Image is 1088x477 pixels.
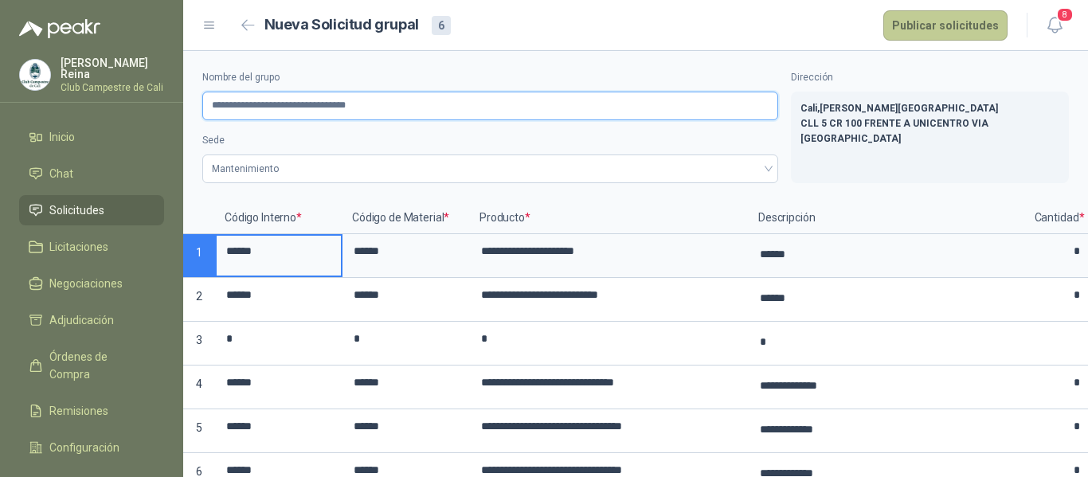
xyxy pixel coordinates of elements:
[19,122,164,152] a: Inicio
[791,70,1069,85] label: Dirección
[212,157,769,181] span: Mantenimiento
[432,16,451,35] div: 6
[264,14,419,37] h2: Nueva Solicitud grupal
[49,201,104,219] span: Solicitudes
[183,366,215,409] p: 4
[183,409,215,453] p: 5
[19,268,164,299] a: Negociaciones
[61,83,164,92] p: Club Campestre de Cali
[183,278,215,322] p: 2
[49,439,119,456] span: Configuración
[49,275,123,292] span: Negociaciones
[1056,7,1074,22] span: 8
[183,234,215,278] p: 1
[19,432,164,463] a: Configuración
[49,402,108,420] span: Remisiones
[215,202,342,234] p: Código Interno
[342,202,470,234] p: Código de Material
[19,19,100,38] img: Logo peakr
[202,70,778,85] label: Nombre del grupo
[19,396,164,426] a: Remisiones
[61,57,164,80] p: [PERSON_NAME] Reina
[49,128,75,146] span: Inicio
[19,232,164,262] a: Licitaciones
[49,348,149,383] span: Órdenes de Compra
[202,133,778,148] label: Sede
[19,195,164,225] a: Solicitudes
[49,165,73,182] span: Chat
[470,202,749,234] p: Producto
[1040,11,1069,40] button: 8
[800,116,1059,147] p: CLL 5 CR 100 FRENTE A UNICENTRO VIA [GEOGRAPHIC_DATA]
[749,202,1027,234] p: Descripción
[883,10,1008,41] button: Publicar solicitudes
[19,305,164,335] a: Adjudicación
[183,322,215,366] p: 3
[20,60,50,90] img: Company Logo
[19,158,164,189] a: Chat
[49,238,108,256] span: Licitaciones
[19,342,164,389] a: Órdenes de Compra
[800,101,1059,116] p: Cali , [PERSON_NAME][GEOGRAPHIC_DATA]
[49,311,114,329] span: Adjudicación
